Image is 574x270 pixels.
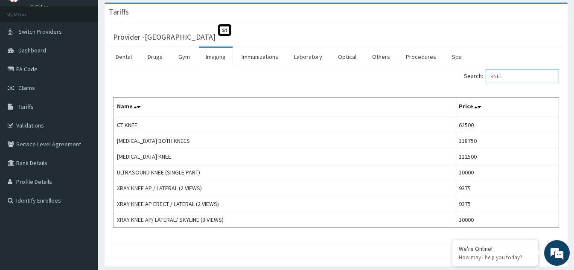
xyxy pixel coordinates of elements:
td: XRAY KNEE AP/ LATERAL/ SKYLINE (3 VIEWS) [114,212,455,228]
span: Claims [18,84,35,92]
td: 9375 [455,196,559,212]
td: XRAY KNEE AP ERECT / LATERAL (2 VIEWS) [114,196,455,212]
img: d_794563401_company_1708531726252_794563401 [16,43,35,64]
span: Dashboard [18,46,46,54]
a: Laboratory [287,48,329,66]
td: ULTRASOUND KNEE (SINGLE PART) [114,165,455,180]
a: Immunizations [235,48,285,66]
span: Switch Providers [18,28,62,35]
div: Minimize live chat window [140,4,160,25]
a: Dental [109,48,139,66]
div: We're Online! [459,245,531,253]
a: Procedures [399,48,443,66]
td: [MEDICAL_DATA] BOTH KNEES [114,133,455,149]
a: Optical [331,48,363,66]
span: St [218,24,231,36]
span: Tariffs [18,103,34,110]
textarea: Type your message and hit 'Enter' [4,180,163,209]
input: Search: [486,70,559,82]
h3: Provider - [GEOGRAPHIC_DATA] [113,33,216,41]
th: Price [455,98,559,117]
span: We're online! [50,81,118,167]
a: Drugs [141,48,169,66]
td: XRAY KNEE AP / LATERAL (2 VIEWS) [114,180,455,196]
td: 112500 [455,149,559,165]
td: 118750 [455,133,559,149]
td: [MEDICAL_DATA] KNEE [114,149,455,165]
td: 10000 [455,165,559,180]
label: Search: [464,70,559,82]
a: Gym [172,48,197,66]
td: 10000 [455,212,559,228]
h3: Tariffs [109,8,129,16]
td: 62500 [455,117,559,133]
a: Spa [445,48,469,66]
td: 9375 [455,180,559,196]
th: Name [114,98,455,117]
a: Others [365,48,397,66]
a: Imaging [199,48,233,66]
p: How may I help you today? [459,254,531,261]
a: Online [30,4,50,10]
td: CT KNEE [114,117,455,133]
div: Chat with us now [44,48,143,59]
